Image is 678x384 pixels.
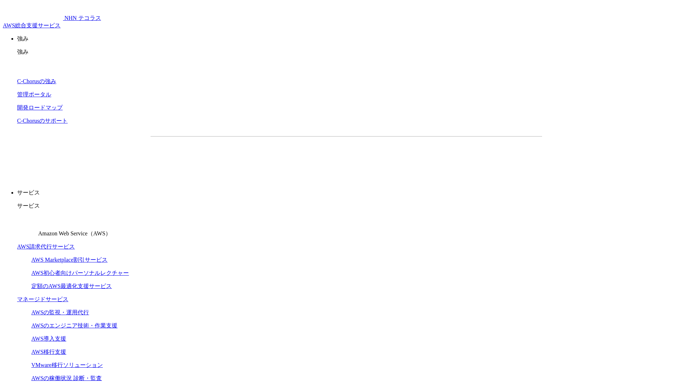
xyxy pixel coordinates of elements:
[17,118,68,124] a: C-Chorusのサポート
[17,78,56,84] a: C-Chorusの強み
[3,3,63,20] img: AWS総合支援サービス C-Chorus
[31,336,66,342] a: AWS導入支援
[17,91,51,97] a: 管理ポータル
[17,296,68,302] a: マネージドサービス
[31,322,117,329] a: AWSのエンジニア技術・作業支援
[38,230,111,236] span: Amazon Web Service（AWS）
[31,283,112,289] a: 定額のAWS最適化支援サービス
[17,215,37,235] img: Amazon Web Service（AWS）
[17,48,675,56] p: 強み
[31,362,103,368] a: VMware移行ソリューション
[17,105,63,111] a: 開発ロードマップ
[228,148,343,166] a: 資料を請求する
[350,148,464,166] a: まずは相談する
[3,15,101,28] a: AWS総合支援サービス C-Chorus NHN テコラスAWS総合支援サービス
[17,202,675,210] p: サービス
[31,375,102,381] a: AWSの稼働状況 診断・監査
[31,309,89,315] a: AWSの監視・運用代行
[31,257,107,263] a: AWS Marketplace割引サービス
[31,349,66,355] a: AWS移行支援
[17,189,675,197] p: サービス
[17,244,75,250] a: AWS請求代行サービス
[31,270,129,276] a: AWS初心者向けパーソナルレクチャー
[17,35,675,43] p: 強み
